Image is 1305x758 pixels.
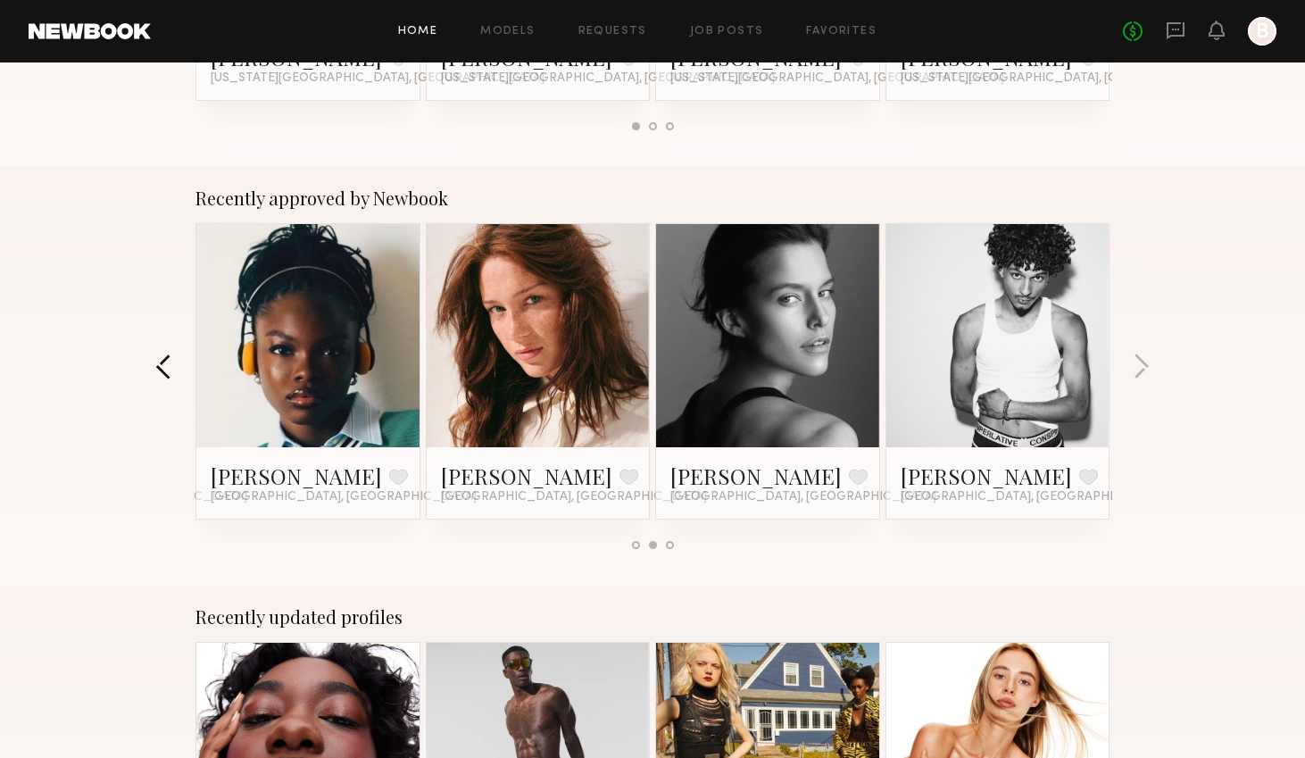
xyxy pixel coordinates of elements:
[480,26,535,37] a: Models
[901,71,1234,86] span: [US_STATE][GEOGRAPHIC_DATA], [GEOGRAPHIC_DATA]
[806,26,877,37] a: Favorites
[211,490,477,504] span: [GEOGRAPHIC_DATA], [GEOGRAPHIC_DATA]
[670,71,1004,86] span: [US_STATE][GEOGRAPHIC_DATA], [GEOGRAPHIC_DATA]
[195,187,1110,209] div: Recently approved by Newbook
[670,490,936,504] span: [GEOGRAPHIC_DATA], [GEOGRAPHIC_DATA]
[1248,17,1276,46] a: B
[901,462,1072,490] a: [PERSON_NAME]
[670,462,842,490] a: [PERSON_NAME]
[690,26,764,37] a: Job Posts
[211,462,382,490] a: [PERSON_NAME]
[398,26,438,37] a: Home
[578,26,647,37] a: Requests
[901,490,1167,504] span: [GEOGRAPHIC_DATA], [GEOGRAPHIC_DATA]
[441,490,707,504] span: [GEOGRAPHIC_DATA], [GEOGRAPHIC_DATA]
[441,71,775,86] span: [US_STATE][GEOGRAPHIC_DATA], [GEOGRAPHIC_DATA]
[195,606,1110,628] div: Recently updated profiles
[211,71,544,86] span: [US_STATE][GEOGRAPHIC_DATA], [GEOGRAPHIC_DATA]
[441,462,612,490] a: [PERSON_NAME]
